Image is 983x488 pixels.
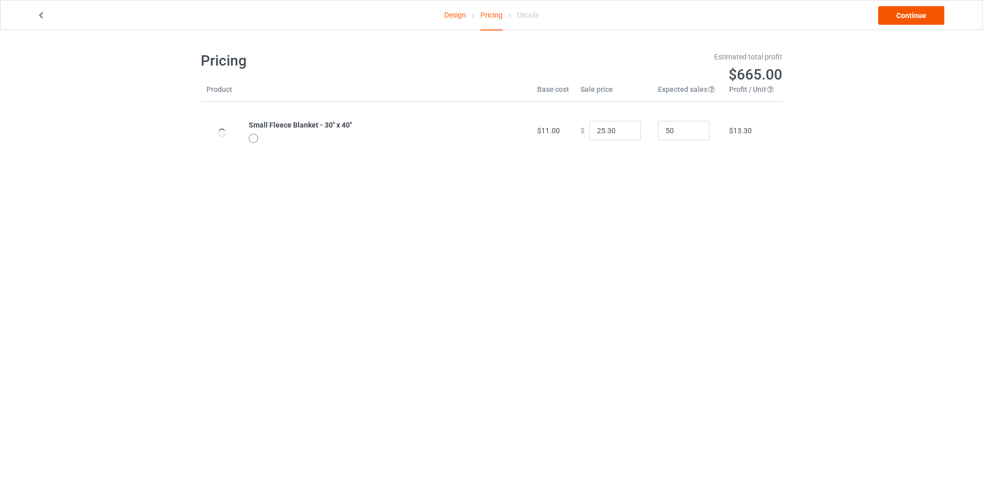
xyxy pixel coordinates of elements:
[517,1,539,29] div: Details
[201,84,243,102] th: Product
[499,52,783,62] div: Estimated total profit
[537,127,560,135] span: $11.00
[531,84,575,102] th: Base cost
[729,127,752,135] span: $13.30
[444,1,466,29] a: Design
[878,6,944,25] a: Continue
[652,84,723,102] th: Expected sales
[729,66,782,83] span: $665.00
[723,84,782,102] th: Profit / Unit
[480,1,503,30] div: Pricing
[249,121,352,129] b: Small Fleece Blanket - 30" x 40"
[201,52,485,70] h1: Pricing
[581,127,585,135] span: $
[575,84,652,102] th: Sale price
